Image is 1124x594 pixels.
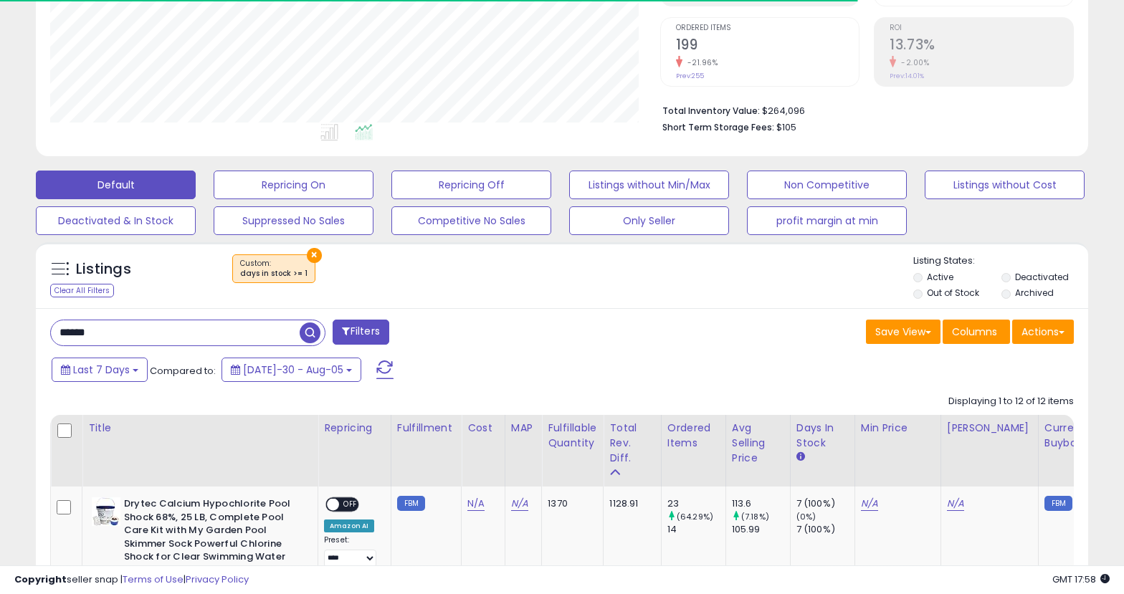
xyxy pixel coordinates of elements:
[796,451,805,464] small: Days In Stock.
[76,259,131,279] h5: Listings
[927,271,953,283] label: Active
[339,499,362,511] span: OFF
[796,421,849,451] div: Days In Stock
[391,171,551,199] button: Repricing Off
[333,320,389,345] button: Filters
[14,573,249,587] div: seller snap | |
[467,497,485,511] a: N/A
[511,421,535,436] div: MAP
[1052,573,1110,586] span: 2025-08-13 17:58 GMT
[36,171,196,199] button: Default
[1012,320,1074,344] button: Actions
[391,206,551,235] button: Competitive No Sales
[88,421,312,436] div: Title
[307,248,322,263] button: ×
[1044,496,1072,511] small: FBM
[397,496,425,511] small: FBM
[732,421,784,466] div: Avg Selling Price
[676,72,704,80] small: Prev: 255
[732,497,790,510] div: 113.6
[776,120,796,134] span: $105
[676,24,859,32] span: Ordered Items
[1044,421,1118,451] div: Current Buybox Price
[925,171,1085,199] button: Listings without Cost
[747,206,907,235] button: profit margin at min
[548,497,592,510] div: 1370
[397,421,455,436] div: Fulfillment
[913,254,1088,268] p: Listing States:
[747,171,907,199] button: Non Competitive
[662,121,774,133] b: Short Term Storage Fees:
[947,421,1032,436] div: [PERSON_NAME]
[732,523,790,536] div: 105.99
[667,497,725,510] div: 23
[890,37,1073,56] h2: 13.73%
[662,105,760,117] b: Total Inventory Value:
[896,57,929,68] small: -2.00%
[50,284,114,297] div: Clear All Filters
[214,171,373,199] button: Repricing On
[240,269,308,279] div: days in stock >= 1
[73,363,130,377] span: Last 7 Days
[947,497,964,511] a: N/A
[796,523,854,536] div: 7 (100%)
[14,573,67,586] strong: Copyright
[324,519,374,532] div: Amazon AI
[662,101,1064,118] li: $264,096
[682,57,718,68] small: -21.96%
[324,535,380,567] div: Preset:
[861,497,878,511] a: N/A
[243,363,343,377] span: [DATE]-30 - Aug-05
[124,497,298,567] b: Drytec Calcium Hypochlorite Pool Shock 68%, 25 LB, Complete Pool Care Kit with My Garden Pool Ski...
[467,421,499,436] div: Cost
[890,24,1073,32] span: ROI
[609,497,649,510] div: 1128.91
[214,206,373,235] button: Suppressed No Sales
[1015,271,1069,283] label: Deactivated
[741,511,769,522] small: (7.18%)
[667,523,725,536] div: 14
[150,364,216,378] span: Compared to:
[796,511,816,522] small: (0%)
[890,72,924,80] small: Prev: 14.01%
[569,206,729,235] button: Only Seller
[927,287,979,299] label: Out of Stock
[52,358,148,382] button: Last 7 Days
[222,358,361,382] button: [DATE]-30 - Aug-05
[548,421,597,451] div: Fulfillable Quantity
[123,573,184,586] a: Terms of Use
[943,320,1010,344] button: Columns
[324,421,385,436] div: Repricing
[948,395,1074,408] div: Displaying 1 to 12 of 12 items
[677,511,713,522] small: (64.29%)
[1015,287,1054,299] label: Archived
[609,421,654,466] div: Total Rev. Diff.
[667,421,720,451] div: Ordered Items
[796,497,854,510] div: 7 (100%)
[861,421,935,436] div: Min Price
[952,325,997,339] span: Columns
[92,497,120,526] img: 41Kwv3gSNlL._SL40_.jpg
[866,320,940,344] button: Save View
[511,497,528,511] a: N/A
[36,206,196,235] button: Deactivated & In Stock
[186,573,249,586] a: Privacy Policy
[676,37,859,56] h2: 199
[240,258,308,279] span: Custom:
[569,171,729,199] button: Listings without Min/Max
